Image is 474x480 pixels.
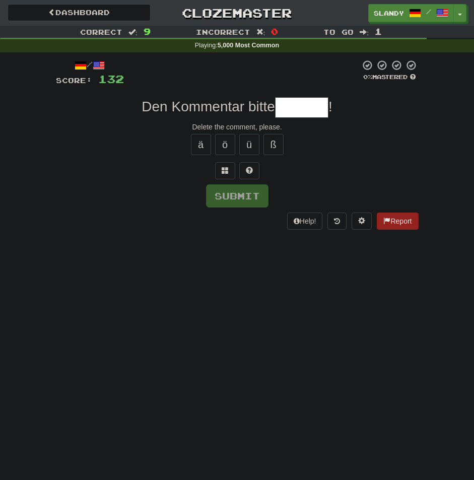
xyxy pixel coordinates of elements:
[56,122,419,132] div: Delete the comment, please.
[287,213,323,230] button: Help!
[375,26,382,36] span: 1
[196,28,250,36] span: Incorrect
[256,28,265,35] span: :
[56,76,92,85] span: Score:
[328,99,332,114] span: !
[327,213,347,230] button: Round history (alt+y)
[80,28,122,36] span: Correct
[239,162,259,179] button: Single letter hint - you only get 1 per sentence and score half the points! alt+h
[56,59,124,72] div: /
[360,73,419,81] div: Mastered
[206,184,268,208] button: Submit
[360,28,369,35] span: :
[374,9,404,18] span: Slandy
[363,74,372,80] span: 0 %
[8,4,151,21] a: Dashboard
[426,8,431,15] span: /
[263,134,284,155] button: ß
[377,213,418,230] button: Report
[191,134,211,155] button: ä
[323,28,354,36] span: To go
[142,99,275,114] span: Den Kommentar bitte
[368,4,454,22] a: Slandy /
[98,73,124,85] span: 132
[144,26,151,36] span: 9
[239,134,259,155] button: ü
[215,134,235,155] button: ö
[218,42,279,49] strong: 5,000 Most Common
[128,28,138,35] span: :
[271,26,278,36] span: 0
[166,4,309,22] a: Clozemaster
[215,162,235,179] button: Switch sentence to multiple choice alt+p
